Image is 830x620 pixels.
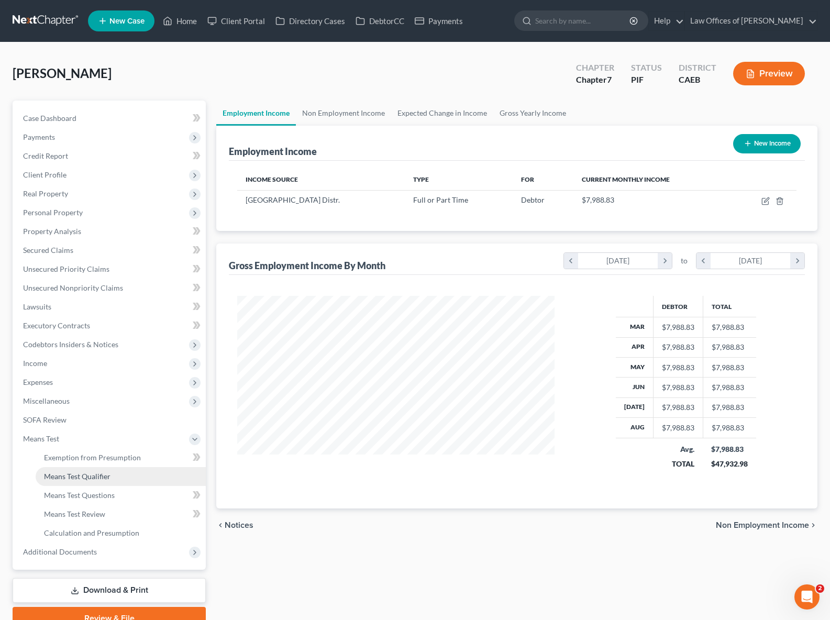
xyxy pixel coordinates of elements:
[13,578,206,603] a: Download & Print
[703,317,756,337] td: $7,988.83
[809,521,817,529] i: chevron_right
[229,259,385,272] div: Gross Employment Income By Month
[350,12,410,30] a: DebtorCC
[681,256,688,266] span: to
[616,397,654,417] th: [DATE]
[44,510,105,518] span: Means Test Review
[36,505,206,524] a: Means Test Review
[15,411,206,429] a: SOFA Review
[703,357,756,377] td: $7,988.83
[607,74,612,84] span: 7
[493,101,572,126] a: Gross Yearly Income
[23,434,59,443] span: Means Test
[246,175,298,183] span: Income Source
[703,296,756,317] th: Total
[703,378,756,397] td: $7,988.83
[15,279,206,297] a: Unsecured Nonpriority Claims
[790,253,804,269] i: chevron_right
[653,296,703,317] th: Debtor
[661,459,694,469] div: TOTAL
[44,528,139,537] span: Calculation and Presumption
[685,12,817,30] a: Law Offices of [PERSON_NAME]
[410,12,468,30] a: Payments
[616,378,654,397] th: Jun
[216,521,253,529] button: chevron_left Notices
[391,101,493,126] a: Expected Change in Income
[246,195,340,204] span: [GEOGRAPHIC_DATA] Distr.
[23,302,51,311] span: Lawsuits
[202,12,270,30] a: Client Portal
[521,195,545,204] span: Debtor
[696,253,711,269] i: chevron_left
[631,74,662,86] div: PIF
[703,397,756,417] td: $7,988.83
[23,189,68,198] span: Real Property
[216,521,225,529] i: chevron_left
[36,448,206,467] a: Exemption from Presumption
[225,521,253,529] span: Notices
[711,459,748,469] div: $47,932.98
[661,444,694,455] div: Avg.
[23,227,81,236] span: Property Analysis
[662,322,694,333] div: $7,988.83
[679,74,716,86] div: CAEB
[662,382,694,393] div: $7,988.83
[631,62,662,74] div: Status
[413,175,429,183] span: Type
[23,359,47,368] span: Income
[15,109,206,128] a: Case Dashboard
[44,453,141,462] span: Exemption from Presumption
[616,317,654,337] th: Mar
[662,402,694,413] div: $7,988.83
[703,418,756,438] td: $7,988.83
[44,491,115,500] span: Means Test Questions
[703,337,756,357] td: $7,988.83
[521,175,534,183] span: For
[662,362,694,373] div: $7,988.83
[662,423,694,433] div: $7,988.83
[23,415,67,424] span: SOFA Review
[413,195,468,204] span: Full or Part Time
[23,283,123,292] span: Unsecured Nonpriority Claims
[716,521,809,529] span: Non Employment Income
[582,195,614,204] span: $7,988.83
[23,547,97,556] span: Additional Documents
[23,396,70,405] span: Miscellaneous
[15,316,206,335] a: Executory Contracts
[658,253,672,269] i: chevron_right
[216,101,296,126] a: Employment Income
[36,486,206,505] a: Means Test Questions
[794,584,820,610] iframe: Intercom live chat
[296,101,391,126] a: Non Employment Income
[15,222,206,241] a: Property Analysis
[662,342,694,352] div: $7,988.83
[270,12,350,30] a: Directory Cases
[816,584,824,593] span: 2
[36,524,206,542] a: Calculation and Presumption
[23,208,83,217] span: Personal Property
[23,114,76,123] span: Case Dashboard
[23,321,90,330] span: Executory Contracts
[109,17,145,25] span: New Case
[564,253,578,269] i: chevron_left
[582,175,670,183] span: Current Monthly Income
[23,151,68,160] span: Credit Report
[733,62,805,85] button: Preview
[44,472,110,481] span: Means Test Qualifier
[36,467,206,486] a: Means Test Qualifier
[711,444,748,455] div: $7,988.83
[229,145,317,158] div: Employment Income
[576,62,614,74] div: Chapter
[616,418,654,438] th: Aug
[733,134,801,153] button: New Income
[15,147,206,165] a: Credit Report
[158,12,202,30] a: Home
[23,132,55,141] span: Payments
[15,297,206,316] a: Lawsuits
[711,253,791,269] div: [DATE]
[13,65,112,81] span: [PERSON_NAME]
[23,340,118,349] span: Codebtors Insiders & Notices
[535,11,631,30] input: Search by name...
[23,170,67,179] span: Client Profile
[578,253,658,269] div: [DATE]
